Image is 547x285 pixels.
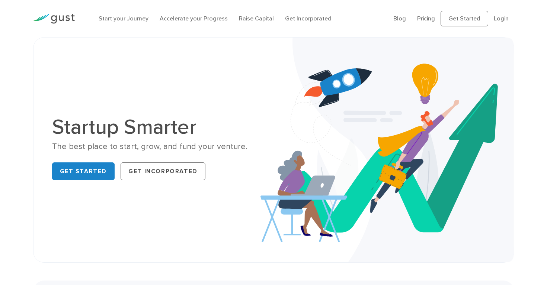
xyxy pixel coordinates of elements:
h1: Startup Smarter [52,117,268,137]
a: Login [494,15,509,22]
a: Get Incorporated [121,162,205,180]
a: Blog [393,15,406,22]
div: The best place to start, grow, and fund your venture. [52,141,268,152]
a: Get Started [441,11,488,26]
img: Startup Smarter Hero [260,38,514,262]
a: Get Incorporated [285,15,332,22]
a: Start your Journey [99,15,148,22]
a: Get Started [52,162,115,180]
a: Pricing [417,15,435,22]
a: Raise Capital [239,15,274,22]
a: Accelerate your Progress [160,15,228,22]
img: Gust Logo [33,14,75,24]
